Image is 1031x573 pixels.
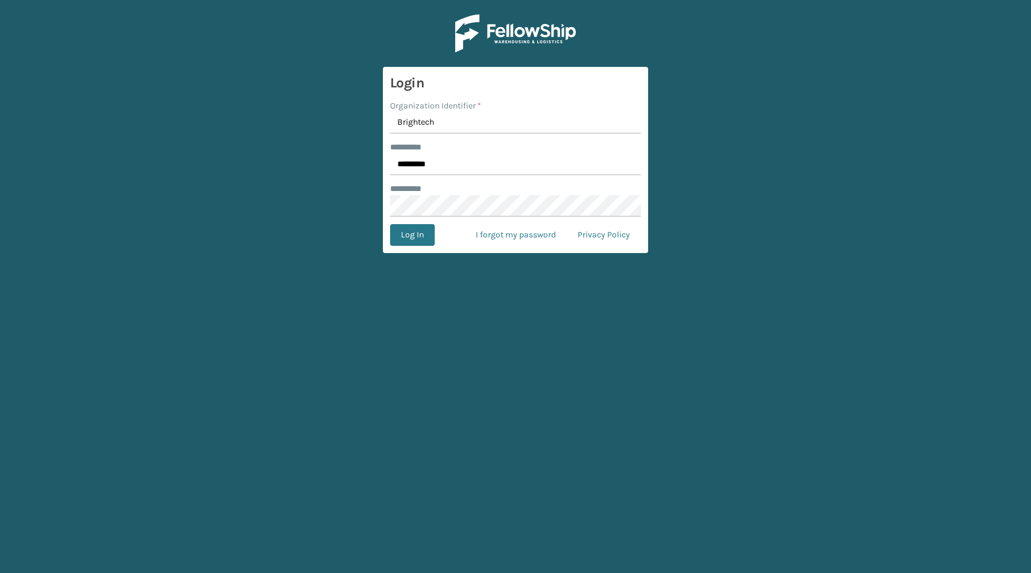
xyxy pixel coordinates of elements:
button: Log In [390,224,435,246]
img: Logo [455,14,576,52]
a: I forgot my password [465,224,567,246]
label: Organization Identifier [390,99,481,112]
h3: Login [390,74,641,92]
a: Privacy Policy [567,224,641,246]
